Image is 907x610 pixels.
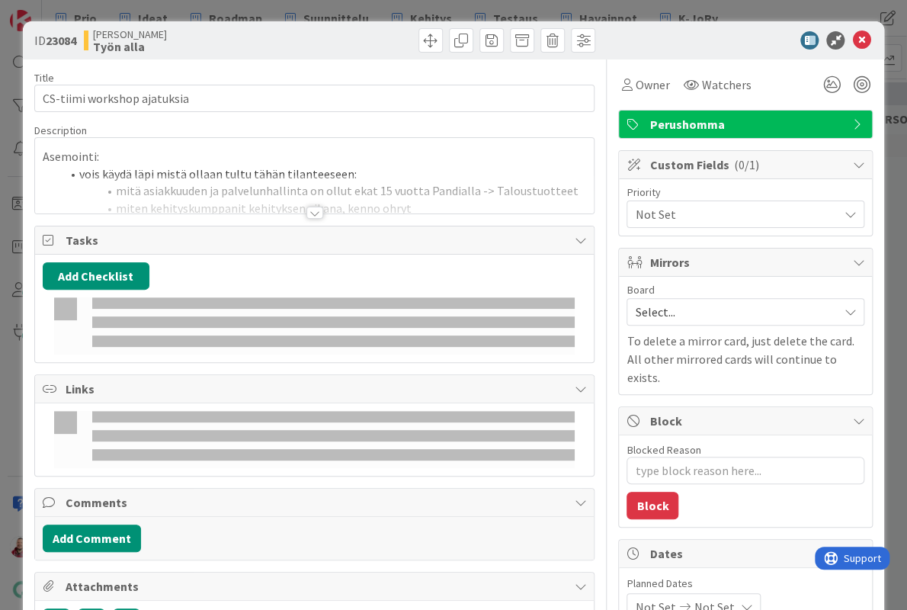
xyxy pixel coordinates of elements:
[43,262,149,290] button: Add Checklist
[43,525,141,552] button: Add Comment
[66,493,567,512] span: Comments
[29,2,66,21] span: Support
[649,412,845,430] span: Block
[93,28,167,40] span: [PERSON_NAME]
[61,165,587,183] li: vois käydä läpi mistä ollaan tultu tähän tilanteeseen:
[649,253,845,271] span: Mirrors
[635,204,830,225] span: Not Set
[627,187,864,197] div: Priority
[43,148,587,165] p: Asemointi:
[93,40,167,53] b: Työn alla
[627,576,864,592] span: Planned Dates
[627,492,678,519] button: Block
[34,124,87,137] span: Description
[66,577,567,596] span: Attachments
[46,33,76,48] b: 23084
[66,231,567,249] span: Tasks
[635,75,669,94] span: Owner
[34,85,595,112] input: type card name here...
[34,71,54,85] label: Title
[649,115,845,133] span: Perushomma
[627,443,700,457] label: Blocked Reason
[627,284,654,295] span: Board
[733,157,758,172] span: ( 0/1 )
[701,75,751,94] span: Watchers
[66,380,567,398] span: Links
[635,301,830,323] span: Select...
[649,156,845,174] span: Custom Fields
[34,31,76,50] span: ID
[627,332,864,387] p: To delete a mirror card, just delete the card. All other mirrored cards will continue to exists.
[649,544,845,563] span: Dates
